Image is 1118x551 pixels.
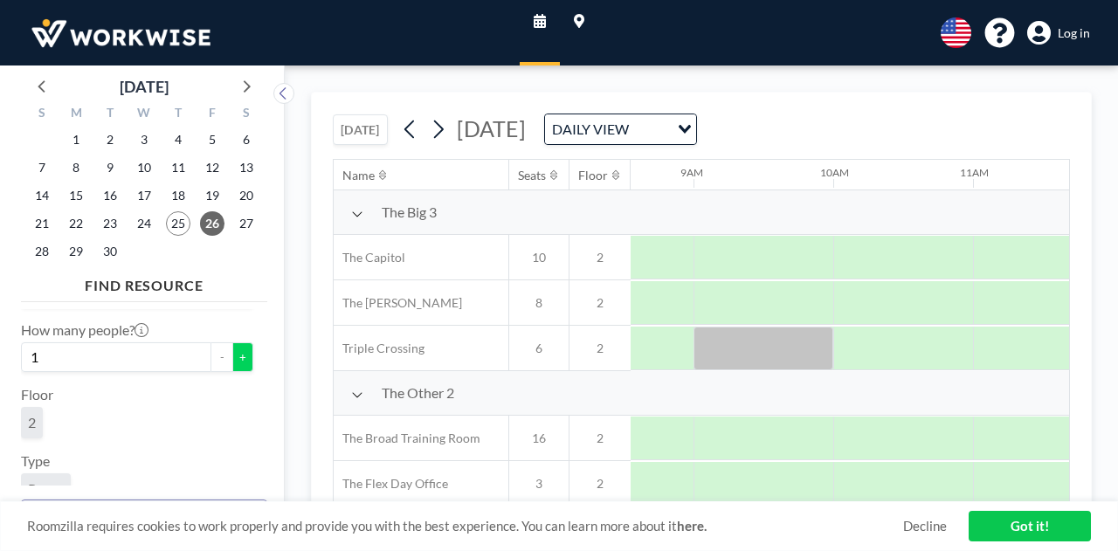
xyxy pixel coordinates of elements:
span: 2 [569,250,631,265]
span: The [PERSON_NAME] [334,295,462,311]
div: 11AM [960,166,989,179]
span: DAILY VIEW [549,118,632,141]
input: Search for option [634,118,667,141]
span: Tuesday, September 2, 2025 [98,127,122,152]
span: Tuesday, September 30, 2025 [98,239,122,264]
h4: FIND RESOURCE [21,270,267,294]
span: Friday, September 26, 2025 [200,211,224,236]
span: 2 [569,295,631,311]
span: Wednesday, September 3, 2025 [132,127,156,152]
a: Decline [903,518,947,534]
button: + [232,342,253,372]
button: Clear all filters [21,499,267,530]
span: 6 [509,341,569,356]
span: Sunday, September 7, 2025 [30,155,54,180]
span: Sunday, September 28, 2025 [30,239,54,264]
div: S [25,103,59,126]
a: Log in [1027,21,1090,45]
span: Thursday, September 4, 2025 [166,127,190,152]
span: Friday, September 5, 2025 [200,127,224,152]
label: Type [21,452,50,470]
span: 8 [509,295,569,311]
span: Wednesday, September 24, 2025 [132,211,156,236]
span: Monday, September 1, 2025 [64,127,88,152]
span: 3 [509,476,569,492]
span: Friday, September 19, 2025 [200,183,224,208]
span: 2 [569,341,631,356]
span: Monday, September 15, 2025 [64,183,88,208]
span: Room [28,480,64,498]
span: Monday, September 8, 2025 [64,155,88,180]
span: 2 [569,430,631,446]
div: [DATE] [120,74,169,99]
span: Monday, September 22, 2025 [64,211,88,236]
span: Wednesday, September 10, 2025 [132,155,156,180]
span: Tuesday, September 23, 2025 [98,211,122,236]
a: here. [677,518,707,534]
div: T [93,103,128,126]
span: 2 [28,414,36,431]
div: F [195,103,229,126]
img: organization-logo [28,16,214,51]
span: Saturday, September 6, 2025 [234,127,259,152]
a: Got it! [969,511,1091,541]
span: Sunday, September 21, 2025 [30,211,54,236]
span: The Flex Day Office [334,476,448,492]
span: Log in [1058,25,1090,41]
span: [DATE] [457,115,526,141]
span: Thursday, September 18, 2025 [166,183,190,208]
span: Saturday, September 13, 2025 [234,155,259,180]
span: The Broad Training Room [334,430,480,446]
span: Tuesday, September 16, 2025 [98,183,122,208]
span: Wednesday, September 17, 2025 [132,183,156,208]
div: 10AM [820,166,849,179]
span: Triple Crossing [334,341,424,356]
label: How many people? [21,321,148,339]
div: S [229,103,263,126]
span: Thursday, September 11, 2025 [166,155,190,180]
span: 10 [509,250,569,265]
div: Floor [578,168,608,183]
div: Seats [518,168,546,183]
span: 16 [509,430,569,446]
span: The Big 3 [382,203,437,221]
span: The Capitol [334,250,405,265]
label: Floor [21,386,53,403]
span: Friday, September 12, 2025 [200,155,224,180]
span: 2 [569,476,631,492]
button: - [211,342,232,372]
span: Monday, September 29, 2025 [64,239,88,264]
div: Name [342,168,375,183]
span: The Other 2 [382,384,454,402]
span: Saturday, September 20, 2025 [234,183,259,208]
div: 9AM [680,166,703,179]
div: T [161,103,195,126]
span: Sunday, September 14, 2025 [30,183,54,208]
span: Roomzilla requires cookies to work properly and provide you with the best experience. You can lea... [27,518,903,534]
div: Search for option [545,114,696,144]
span: Tuesday, September 9, 2025 [98,155,122,180]
span: Thursday, September 25, 2025 [166,211,190,236]
span: Saturday, September 27, 2025 [234,211,259,236]
div: W [128,103,162,126]
div: M [59,103,93,126]
button: [DATE] [333,114,388,145]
